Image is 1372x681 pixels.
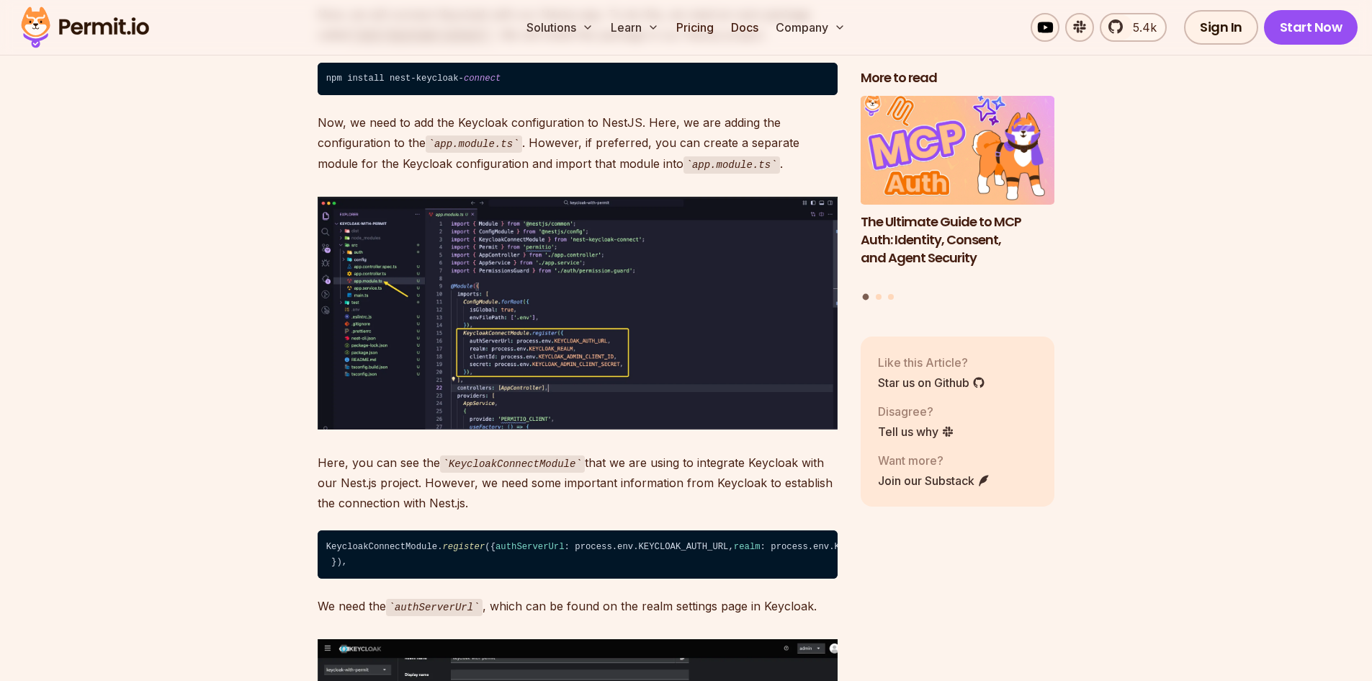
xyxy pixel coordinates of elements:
[426,135,522,153] code: app.module.ts
[876,294,882,300] button: Go to slide 2
[496,542,565,552] span: authServerUrl
[888,294,894,300] button: Go to slide 3
[770,13,851,42] button: Company
[878,374,985,391] a: Star us on Github
[878,472,990,489] a: Join our Substack
[442,542,485,552] span: register
[318,596,838,617] p: We need the , which can be found on the realm settings page in Keycloak.
[318,197,838,429] img: image.png
[1264,10,1358,45] a: Start Now
[878,354,985,371] p: Like this Article?
[861,96,1055,303] div: Posts
[605,13,665,42] button: Learn
[318,453,838,514] p: Here, you can see the that we are using to integrate Keycloak with our Nest.js project. However, ...
[863,294,869,301] button: Go to slide 1
[318,112,838,174] p: Now, we need to add the Keycloak configuration to NestJS. Here, we are adding the configuration t...
[521,13,599,42] button: Solutions
[725,13,764,42] a: Docs
[1124,19,1157,36] span: 5.4k
[1100,13,1167,42] a: 5.4k
[878,403,954,420] p: Disagree?
[318,530,838,579] code: KeycloakConnectModule. ({ : process.env.KEYCLOAK_AUTH_URL, : process.env.KEYCLOAK_REALM, : proces...
[878,423,954,440] a: Tell us why
[671,13,719,42] a: Pricing
[861,96,1055,285] li: 1 of 3
[440,455,585,473] code: KeycloakConnectModule
[683,156,780,174] code: app.module.ts
[861,96,1055,285] a: The Ultimate Guide to MCP Auth: Identity, Consent, and Agent SecurityThe Ultimate Guide to MCP Au...
[386,599,483,616] code: authServerUrl
[734,542,761,552] span: realm
[318,63,838,96] code: npm install nest-keycloak-
[861,213,1055,267] h3: The Ultimate Guide to MCP Auth: Identity, Consent, and Agent Security
[1184,10,1258,45] a: Sign In
[861,96,1055,205] img: The Ultimate Guide to MCP Auth: Identity, Consent, and Agent Security
[464,74,501,84] span: connect
[878,452,990,469] p: Want more?
[14,3,156,52] img: Permit logo
[861,69,1055,87] h2: More to read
